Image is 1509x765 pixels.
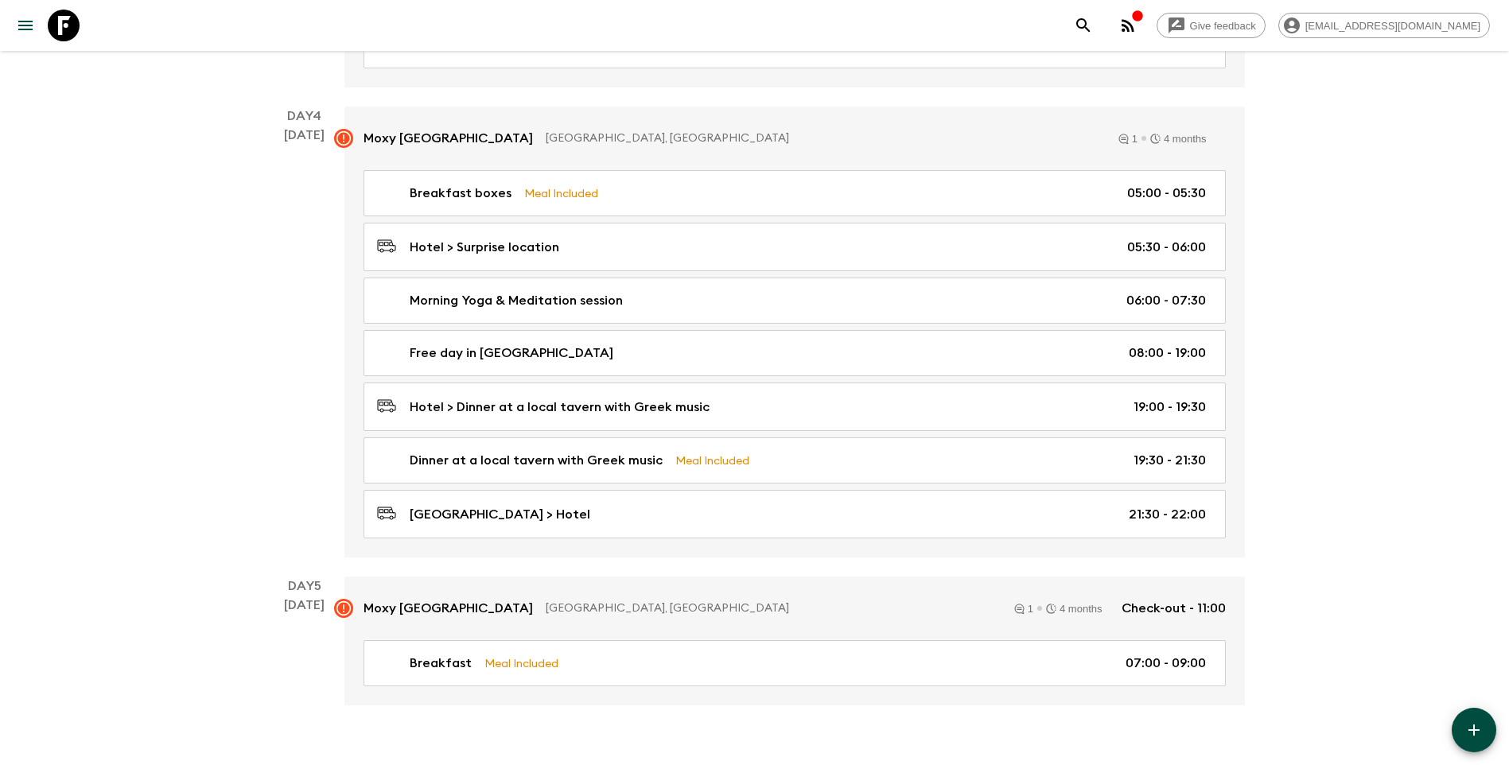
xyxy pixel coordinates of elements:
[284,596,325,705] div: [DATE]
[1129,344,1206,363] p: 08:00 - 19:00
[364,599,533,618] p: Moxy [GEOGRAPHIC_DATA]
[1129,505,1206,524] p: 21:30 - 22:00
[364,330,1226,376] a: Free day in [GEOGRAPHIC_DATA]08:00 - 19:00
[1127,238,1206,257] p: 05:30 - 06:00
[1046,604,1102,614] div: 4 months
[344,107,1245,170] a: Moxy [GEOGRAPHIC_DATA][GEOGRAPHIC_DATA], [GEOGRAPHIC_DATA]14 months
[410,344,613,363] p: Free day in [GEOGRAPHIC_DATA]
[265,577,344,596] p: Day 5
[524,184,598,202] p: Meal Included
[410,654,472,673] p: Breakfast
[364,278,1226,324] a: Morning Yoga & Meditation session06:00 - 07:30
[1157,13,1266,38] a: Give feedback
[364,223,1226,271] a: Hotel > Surprise location05:30 - 06:00
[410,398,710,417] p: Hotel > Dinner at a local tavern with Greek music
[1118,134,1138,144] div: 1
[410,451,663,470] p: Dinner at a local tavern with Greek music
[1297,20,1489,32] span: [EMAIL_ADDRESS][DOMAIN_NAME]
[10,10,41,41] button: menu
[364,640,1226,686] a: BreakfastMeal Included07:00 - 09:00
[265,107,344,126] p: Day 4
[1068,10,1099,41] button: search adventures
[484,654,558,672] p: Meal Included
[1134,398,1206,417] p: 19:00 - 19:30
[1122,599,1226,618] p: Check-out - 11:00
[364,382,1226,431] a: Hotel > Dinner at a local tavern with Greek music19:00 - 19:30
[1134,451,1206,470] p: 19:30 - 21:30
[675,452,749,469] p: Meal Included
[1126,654,1206,673] p: 07:00 - 09:00
[410,238,559,257] p: Hotel > Surprise location
[1014,604,1033,614] div: 1
[410,184,511,203] p: Breakfast boxes
[1127,184,1206,203] p: 05:00 - 05:30
[364,170,1226,216] a: Breakfast boxesMeal Included05:00 - 05:30
[410,505,590,524] p: [GEOGRAPHIC_DATA] > Hotel
[344,577,1245,640] a: Moxy [GEOGRAPHIC_DATA][GEOGRAPHIC_DATA], [GEOGRAPHIC_DATA]14 monthsCheck-out - 11:00
[284,126,325,557] div: [DATE]
[364,437,1226,483] a: Dinner at a local tavern with Greek musicMeal Included19:30 - 21:30
[364,129,533,148] p: Moxy [GEOGRAPHIC_DATA]
[546,130,1099,146] p: [GEOGRAPHIC_DATA], [GEOGRAPHIC_DATA]
[546,600,995,616] p: [GEOGRAPHIC_DATA], [GEOGRAPHIC_DATA]
[364,490,1226,538] a: [GEOGRAPHIC_DATA] > Hotel21:30 - 22:00
[1278,13,1490,38] div: [EMAIL_ADDRESS][DOMAIN_NAME]
[410,291,623,310] p: Morning Yoga & Meditation session
[1126,291,1206,310] p: 06:00 - 07:30
[1150,134,1206,144] div: 4 months
[1181,20,1265,32] span: Give feedback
